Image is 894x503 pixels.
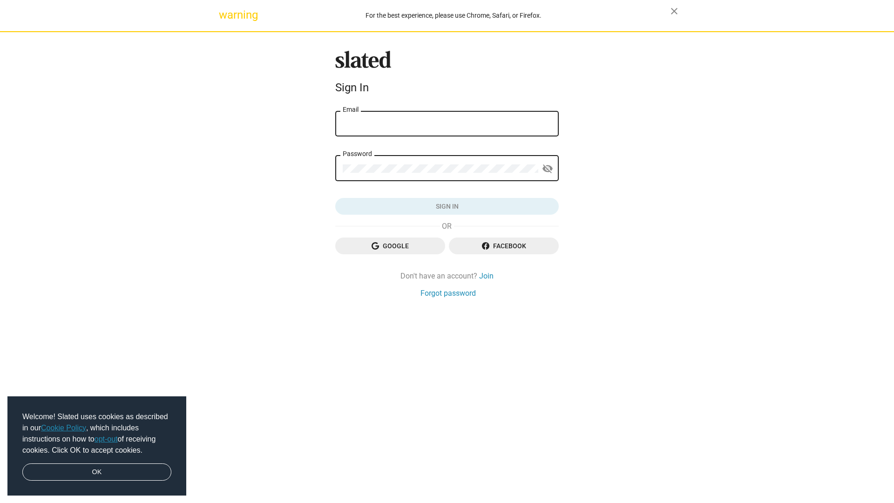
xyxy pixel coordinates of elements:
sl-branding: Sign In [335,51,559,98]
a: Cookie Policy [41,424,86,432]
div: Don't have an account? [335,271,559,281]
mat-icon: warning [219,9,230,20]
button: Google [335,238,445,254]
mat-icon: visibility_off [542,162,553,176]
span: Welcome! Slated uses cookies as described in our , which includes instructions on how to of recei... [22,411,171,456]
span: Facebook [456,238,551,254]
span: Google [343,238,438,254]
a: Join [479,271,494,281]
button: Show password [538,160,557,178]
div: For the best experience, please use Chrome, Safari, or Firefox. [237,9,670,22]
mat-icon: close [669,6,680,17]
div: Sign In [335,81,559,94]
a: Forgot password [420,288,476,298]
button: Facebook [449,238,559,254]
div: cookieconsent [7,396,186,496]
a: opt-out [95,435,118,443]
a: dismiss cookie message [22,463,171,481]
